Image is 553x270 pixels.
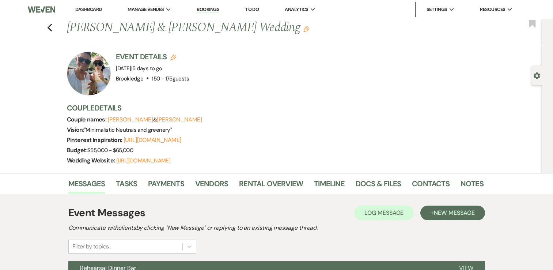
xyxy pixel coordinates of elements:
h3: Event Details [116,52,189,62]
span: " Minimalistic Neutrals and greenery " [84,126,172,134]
h1: Event Messages [68,205,145,221]
h2: Communicate with clients by clicking "New Message" or replying to an existing message thread. [68,224,485,232]
a: Contacts [412,178,450,194]
span: Couple names: [67,116,108,123]
span: Brookledge [116,75,144,82]
span: | [131,65,162,72]
button: Log Message [354,206,414,220]
span: Analytics [285,6,308,13]
a: [URL][DOMAIN_NAME] [124,136,181,144]
div: Filter by topics... [72,242,111,251]
button: Open lead details [534,72,540,79]
span: Wedding Website: [67,157,116,164]
span: Pinterest Inspiration: [67,136,124,144]
img: Weven Logo [28,2,55,17]
h1: [PERSON_NAME] & [PERSON_NAME] Wedding [67,19,394,37]
span: 150 - 175 guests [152,75,189,82]
h3: Couple Details [67,103,476,113]
a: Rental Overview [239,178,303,194]
span: Vision: [67,126,84,134]
span: & [108,116,202,123]
a: Messages [68,178,105,194]
span: [DATE] [116,65,162,72]
button: Edit [303,26,309,32]
a: Tasks [116,178,137,194]
span: Log Message [364,209,404,217]
a: [URL][DOMAIN_NAME] [116,157,170,164]
a: Bookings [197,6,219,13]
a: Dashboard [75,6,102,12]
a: To Do [245,6,259,12]
span: Resources [480,6,505,13]
button: +New Message [420,206,485,220]
span: Settings [427,6,447,13]
a: Notes [461,178,484,194]
a: Payments [148,178,184,194]
span: 5 days to go [132,65,162,72]
span: $55,000 - $65,000 [87,147,133,154]
button: [PERSON_NAME] [157,117,202,123]
span: Manage Venues [128,6,164,13]
a: Docs & Files [356,178,401,194]
button: [PERSON_NAME] [108,117,153,123]
span: Budget: [67,146,88,154]
a: Vendors [195,178,228,194]
a: Timeline [314,178,345,194]
span: New Message [434,209,474,217]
